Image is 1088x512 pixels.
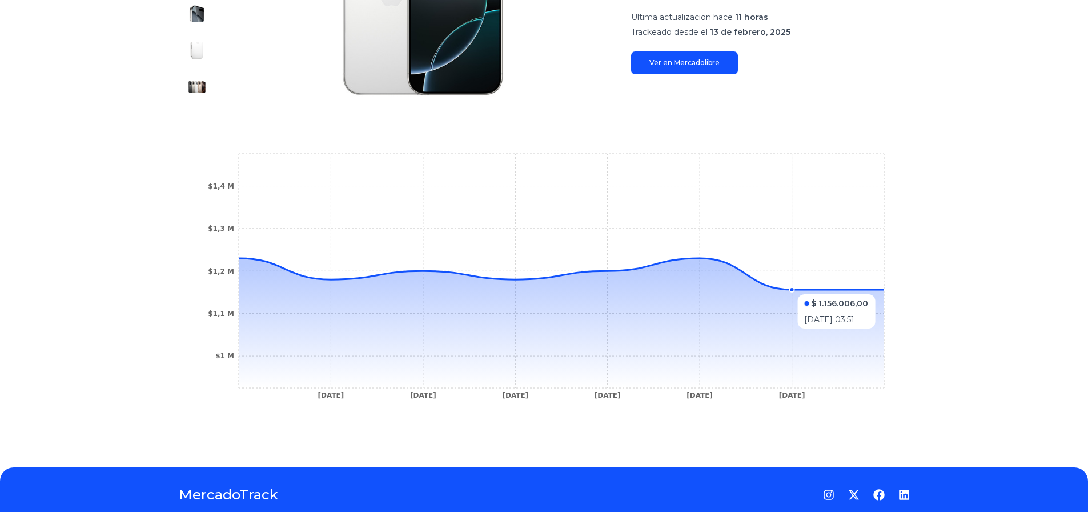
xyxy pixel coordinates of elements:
[215,352,234,360] tspan: $1 M
[188,78,206,96] img: Apple iPhone 16 Pro (128 Gb) - Titanio Blanco - Distribuidor Autorizado
[318,391,344,399] tspan: [DATE]
[208,310,234,318] tspan: $1,1 M
[686,391,713,399] tspan: [DATE]
[188,5,206,23] img: Apple iPhone 16 Pro (128 Gb) - Titanio Blanco - Distribuidor Autorizado
[208,182,234,190] tspan: $1,4 M
[735,12,768,22] span: 11 horas
[848,489,860,501] a: Twitter
[208,267,234,275] tspan: $1,2 M
[594,391,620,399] tspan: [DATE]
[188,41,206,59] img: Apple iPhone 16 Pro (128 Gb) - Titanio Blanco - Distribuidor Autorizado
[873,489,885,501] a: Facebook
[823,489,834,501] a: Instagram
[710,27,790,37] span: 13 de febrero, 2025
[208,225,234,233] tspan: $1,3 M
[631,12,733,22] span: Ultima actualizacion hace
[179,486,278,504] a: MercadoTrack
[898,489,910,501] a: LinkedIn
[410,391,436,399] tspan: [DATE]
[631,51,738,74] a: Ver en Mercadolibre
[778,391,805,399] tspan: [DATE]
[502,391,528,399] tspan: [DATE]
[631,27,708,37] span: Trackeado desde el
